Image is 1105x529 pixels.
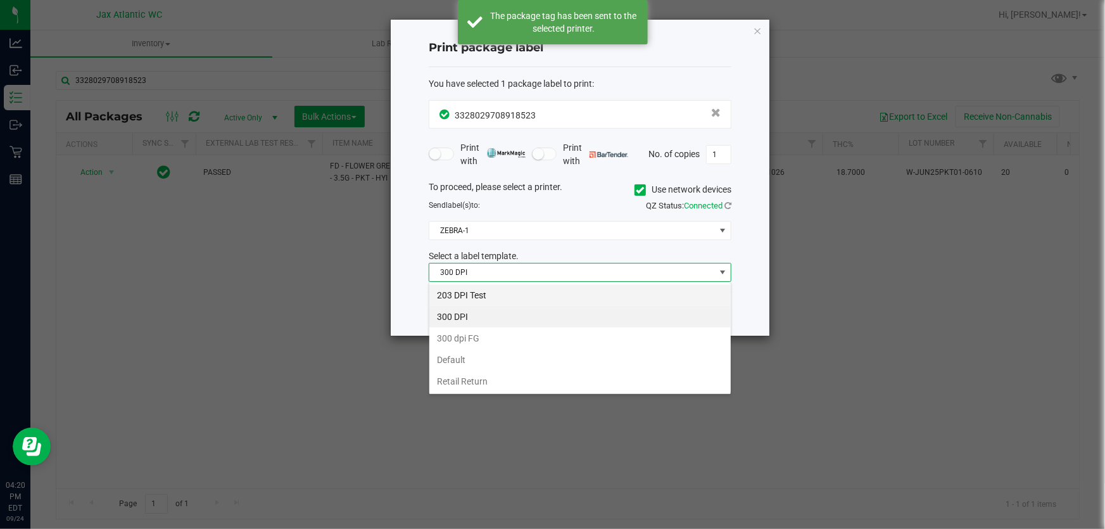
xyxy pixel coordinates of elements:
[419,250,741,263] div: Select a label template.
[429,222,715,239] span: ZEBRA-1
[429,328,731,349] li: 300 dpi FG
[439,108,451,121] span: In Sync
[489,10,638,35] div: The package tag has been sent to the selected printer.
[429,264,715,281] span: 300 DPI
[635,183,731,196] label: Use network devices
[648,148,700,158] span: No. of copies
[429,77,731,91] div: :
[429,201,480,210] span: Send to:
[684,201,723,210] span: Connected
[429,371,731,392] li: Retail Return
[460,141,526,168] span: Print with
[455,110,536,120] span: 3328029708918523
[13,428,51,466] iframe: Resource center
[429,40,731,56] h4: Print package label
[590,151,628,158] img: bartender.png
[487,148,526,158] img: mark_magic_cybra.png
[419,181,741,200] div: To proceed, please select a printer.
[429,79,592,89] span: You have selected 1 package label to print
[563,141,628,168] span: Print with
[429,349,731,371] li: Default
[429,284,731,306] li: 203 DPI Test
[429,306,731,328] li: 300 DPI
[646,201,731,210] span: QZ Status:
[446,201,471,210] span: label(s)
